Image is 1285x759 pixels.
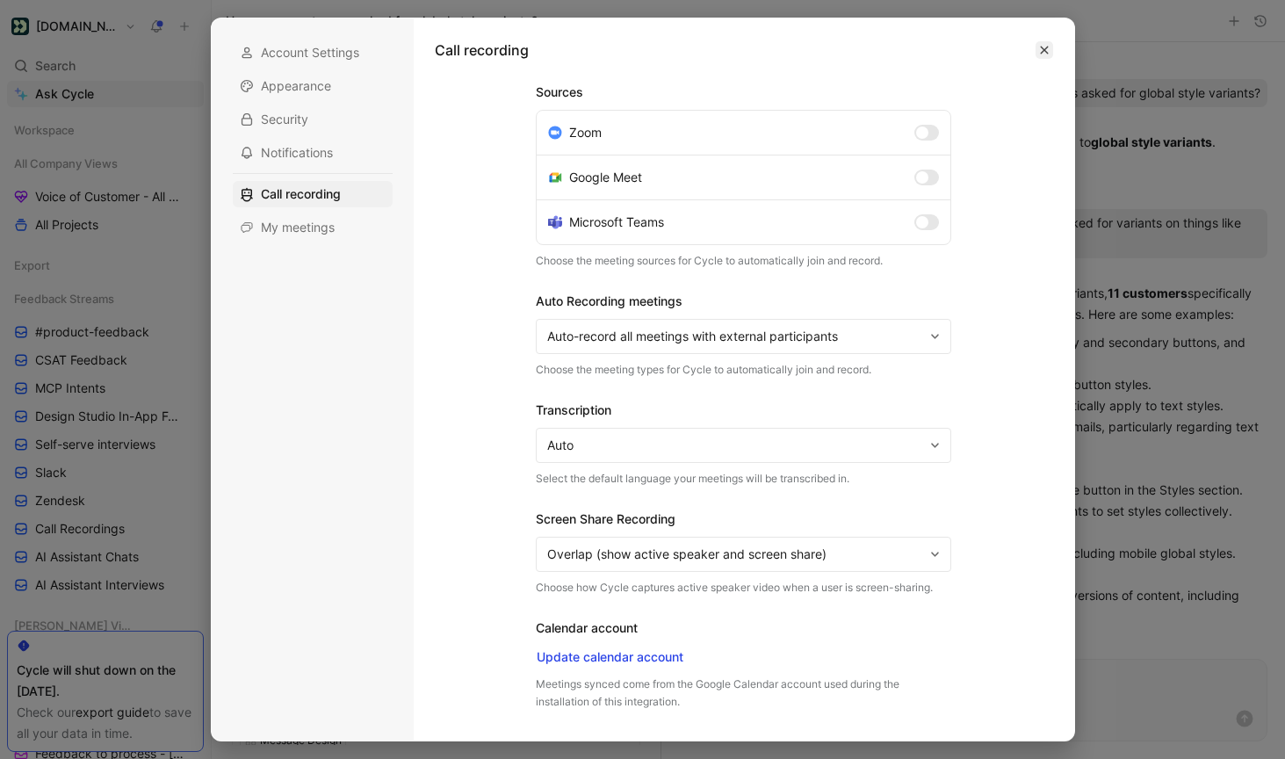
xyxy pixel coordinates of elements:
span: Update calendar account [537,647,683,668]
p: Choose the meeting types for Cycle to automatically join and record. [536,361,951,379]
div: Appearance [233,73,393,99]
p: Choose how Cycle captures active speaker video when a user is screen-sharing. [536,579,951,596]
div: Google Meet [548,167,642,188]
span: Appearance [261,77,331,95]
div: Zoom [548,122,602,143]
span: Auto-record all meetings with external participants [547,326,923,347]
h3: Sources [536,82,951,103]
h3: Auto Recording meetings [536,291,951,312]
h3: Transcription [536,400,951,421]
button: Overlap (show active speaker and screen share) [536,537,951,572]
button: Auto-record all meetings with external participants [536,319,951,354]
span: Overlap (show active speaker and screen share) [547,544,923,565]
div: Account Settings [233,40,393,66]
h1: Call recording [435,40,529,61]
div: Notifications [233,140,393,166]
button: Update calendar account [536,646,684,669]
p: Meetings synced come from the Google Calendar account used during the installation of this integr... [536,676,951,711]
button: Auto [536,428,951,463]
span: Auto [547,435,923,456]
p: Select the default language your meetings will be transcribed in. [536,470,951,488]
span: Call recording [261,185,341,203]
span: Notifications [261,144,333,162]
div: Microsoft Teams [548,212,664,233]
p: Choose the meeting sources for Cycle to automatically join and record. [536,252,951,270]
div: Call recording [233,181,393,207]
span: Account Settings [261,44,359,61]
span: My meetings [261,219,335,236]
span: Security [261,111,308,128]
h3: Calendar account [536,618,951,639]
div: My meetings [233,214,393,241]
div: Security [233,106,393,133]
h3: Screen Share Recording [536,509,951,530]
